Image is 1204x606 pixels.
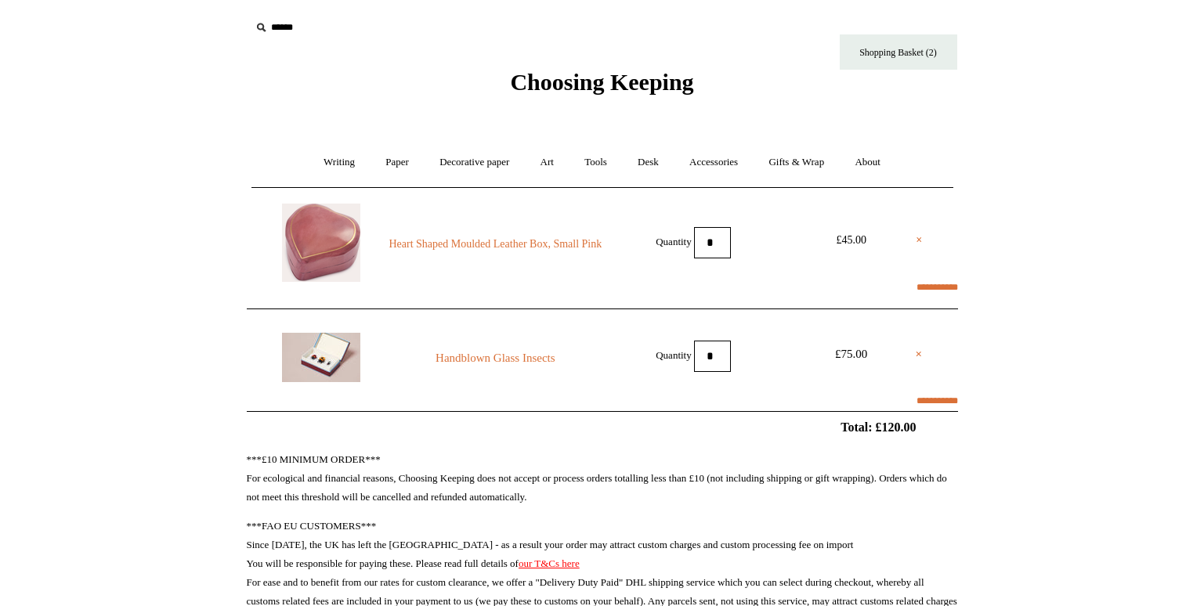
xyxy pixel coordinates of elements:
div: £75.00 [816,344,887,363]
a: Decorative paper [425,142,523,183]
a: our T&Cs here [519,557,580,569]
a: Paper [371,142,423,183]
label: Quantity [656,348,692,360]
a: Heart Shaped Moulded Leather Box, Small Pink [389,235,602,254]
a: × [916,231,922,250]
a: Desk [624,142,673,183]
p: ***£10 MINIMUM ORDER*** For ecological and financial reasons, Choosing Keeping does not accept or... [247,450,958,507]
a: Handblown Glass Insects [389,348,602,367]
a: Choosing Keeping [510,81,693,92]
a: Art [526,142,568,183]
h2: Total: £120.00 [211,420,994,435]
div: £45.00 [816,231,887,250]
a: Gifts & Wrap [754,142,838,183]
span: Choosing Keeping [510,69,693,95]
a: Shopping Basket (2) [840,34,957,70]
img: Heart Shaped Moulded Leather Box, Small Pink [282,204,360,282]
img: Handblown Glass Insects [282,333,360,382]
a: About [841,142,895,183]
a: Accessories [675,142,752,183]
a: × [916,344,923,363]
a: Writing [309,142,369,183]
label: Quantity [656,235,692,247]
a: Tools [570,142,621,183]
